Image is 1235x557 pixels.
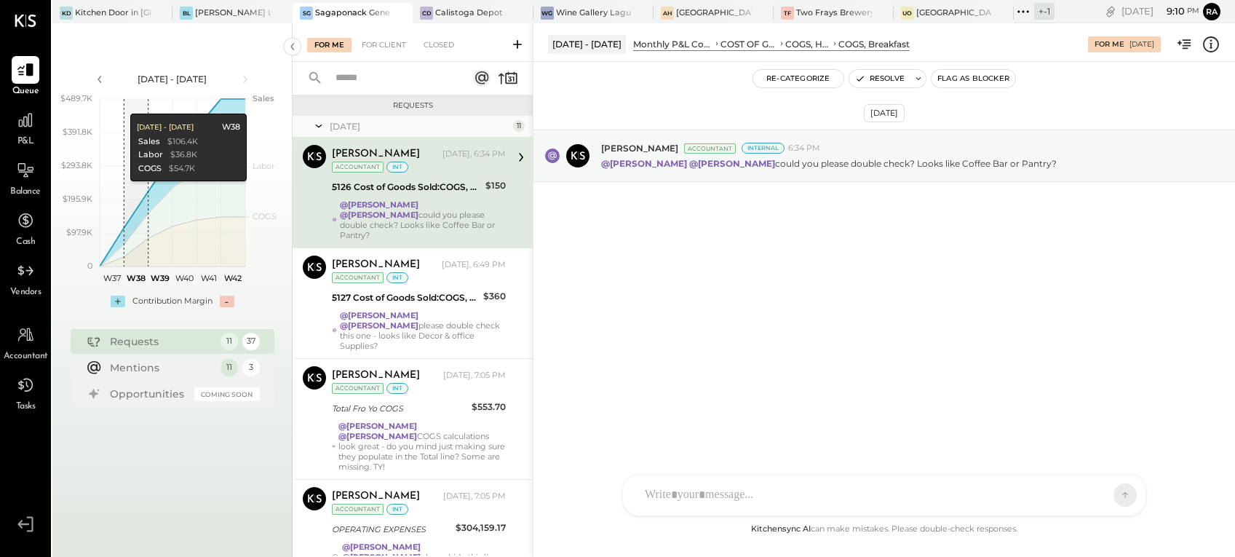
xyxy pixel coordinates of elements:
div: $54.7K [168,163,194,175]
span: Accountant [4,350,48,363]
div: $150 [485,178,506,193]
a: Cash [1,207,50,249]
text: Labor [253,161,274,171]
div: [PERSON_NAME] [332,489,420,504]
text: Sales [253,93,274,103]
div: COGS [138,163,161,175]
strong: @[PERSON_NAME] [340,310,418,320]
div: Calistoga Depot [435,7,503,19]
div: [PERSON_NAME] [332,258,420,272]
div: int [386,383,408,394]
text: $97.9K [66,227,92,237]
div: [DATE] - [DATE] [548,35,626,53]
div: copy link [1103,4,1118,19]
div: Uo [901,7,914,20]
strong: @[PERSON_NAME] [601,158,687,169]
div: COGS calculations look great - do you mind just making sure they populate in the Total line? Some... [338,421,506,472]
div: 5127 Cost of Goods Sold:COGS, House Made Food:COGS, Grab & Go [332,291,479,305]
div: OPERATING EXPENSES [332,522,451,537]
div: Internal [742,143,785,154]
div: Requests [300,100,525,111]
text: $195.9K [63,194,92,204]
div: $304,159.17 [456,521,506,535]
div: 3 [242,359,260,376]
div: [DATE] [1121,4,1199,18]
strong: @[PERSON_NAME] [340,320,418,331]
button: Resolve [849,70,910,87]
div: [DATE] [864,104,905,122]
span: Tasks [16,400,36,414]
div: WG [541,7,554,20]
div: COGS, Home Made Food [785,38,831,50]
div: [DATE] [330,120,509,133]
div: [PERSON_NAME] [332,368,420,383]
div: For Me [307,38,352,52]
a: Accountant [1,321,50,363]
div: $36.8K [170,149,196,161]
span: 6:34 PM [788,143,820,154]
div: int [386,272,408,283]
div: [PERSON_NAME] Latte [195,7,271,19]
div: Requests [110,334,213,349]
span: pm [1187,6,1199,16]
a: Balance [1,157,50,199]
div: Accountant [332,162,384,173]
div: Sagaponack General Store [315,7,391,19]
button: Flag as Blocker [932,70,1015,87]
div: Accountant [332,383,384,394]
div: Accountant [332,504,384,515]
div: KD [60,7,73,20]
text: 0 [87,261,92,271]
div: Mentions [110,360,213,375]
div: Kitchen Door in [GEOGRAPHIC_DATA] [75,7,151,19]
div: please double check this one - looks like Decor & office Supplies? [340,310,506,351]
div: int [386,162,408,173]
p: could you please double check? Looks like Coffee Bar or Pantry? [601,157,1057,170]
button: Re-Categorize [753,70,843,87]
div: For Me [1095,39,1124,50]
div: $553.70 [472,400,506,414]
div: Closed [416,38,461,52]
span: Balance [10,186,41,199]
div: BL [180,7,193,20]
div: Wine Gallery Laguna [556,7,632,19]
div: [DATE] - [DATE] [111,73,234,85]
div: [DATE], 6:34 PM [442,149,506,160]
div: SG [300,7,313,20]
div: - [220,296,234,307]
span: Vendors [10,286,41,299]
div: $106.4K [167,136,197,148]
div: CD [420,7,433,20]
div: Coming Soon [194,387,260,401]
button: Ra [1203,3,1220,20]
text: $293.8K [61,160,92,170]
div: TF [781,7,794,20]
div: 11 [221,333,238,350]
div: Opportunities [110,387,187,401]
div: AH [661,7,674,20]
div: [GEOGRAPHIC_DATA] [676,7,752,19]
text: W42 [224,273,242,283]
span: Cash [16,236,35,249]
span: 9 : 10 [1156,4,1185,18]
text: W37 [103,273,120,283]
text: $391.8K [63,127,92,137]
span: [PERSON_NAME] [601,142,678,154]
div: could you please double check? Looks like Coffee Bar or Pantry? [340,200,506,240]
div: $360 [483,289,506,304]
strong: @[PERSON_NAME] [342,542,421,552]
text: COGS [253,211,277,221]
div: [PERSON_NAME] [332,147,420,162]
div: Labor [138,149,162,161]
strong: @[PERSON_NAME] [338,421,417,431]
div: + [111,296,125,307]
div: [DATE], 7:05 PM [443,491,506,502]
text: W40 [175,273,194,283]
a: P&L [1,106,50,149]
div: Two Frays Brewery [796,7,872,19]
a: Queue [1,56,50,98]
text: W38 [127,273,146,283]
div: [DATE], 7:05 PM [443,370,506,382]
div: Accountant [332,272,384,283]
span: Queue [12,85,39,98]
